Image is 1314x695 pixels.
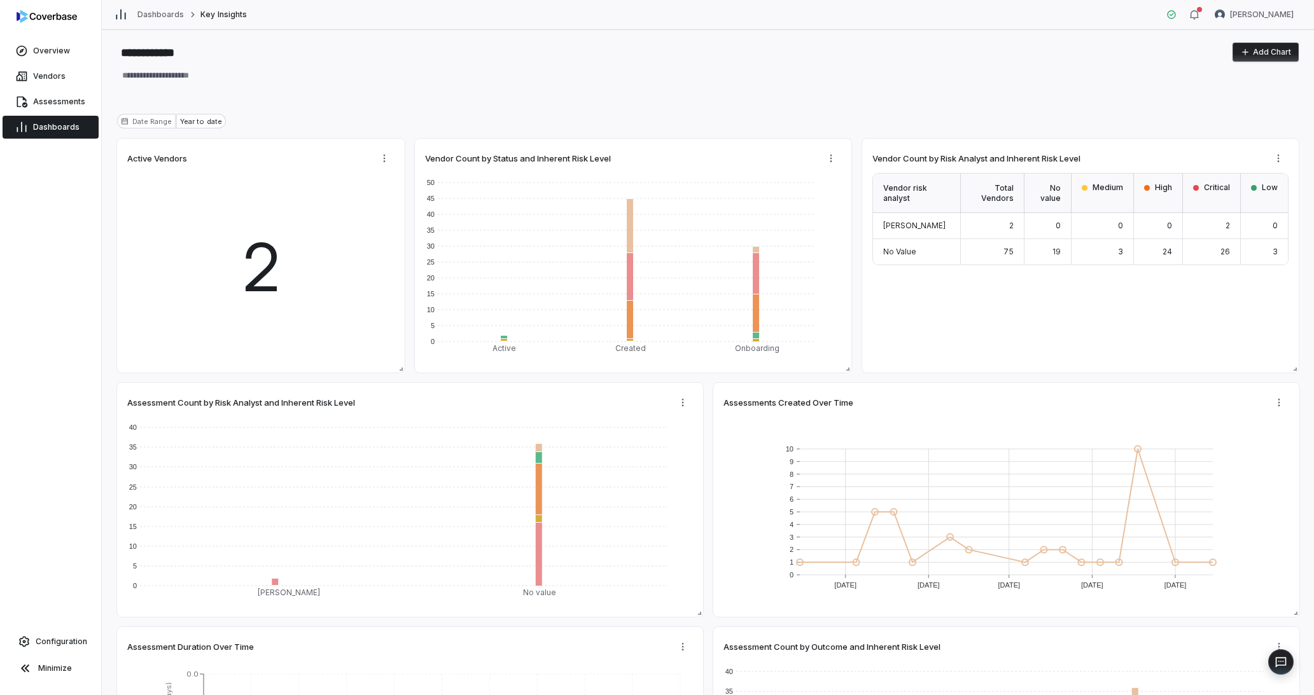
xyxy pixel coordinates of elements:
text: [DATE] [918,581,940,589]
text: 40 [129,423,137,431]
button: More actions [1269,637,1289,656]
span: Assessment Count by Risk Analyst and Inherent Risk Level [127,397,355,408]
span: 0 [1167,221,1172,230]
svg: Date range for report [121,118,129,125]
text: 35 [427,226,435,234]
span: Vendors [33,71,66,81]
text: 30 [129,463,137,471]
button: More actions [821,149,841,168]
span: 26 [1220,247,1230,256]
a: Dashboards [137,10,184,20]
span: 2 [1226,221,1230,230]
a: Overview [3,39,99,62]
text: 20 [129,503,137,511]
span: Minimize [38,663,72,673]
span: 3 [1273,247,1278,256]
text: 10 [786,445,793,453]
span: 24 [1163,247,1172,256]
span: Medium [1093,182,1123,193]
div: Total Vendors [961,174,1024,213]
text: 30 [427,242,435,250]
text: 15 [427,290,435,298]
span: 0 [1056,221,1061,230]
div: No value [1024,174,1072,213]
text: 0 [790,571,793,579]
text: 0 [431,338,435,345]
text: 3 [790,533,793,541]
span: [PERSON_NAME] [1230,10,1294,20]
text: 5 [431,322,435,329]
a: Dashboards [3,116,99,139]
text: 40 [427,210,435,218]
text: 8 [790,471,793,478]
span: 0 [1273,221,1278,230]
img: logo-D7KZi-bG.svg [17,10,77,23]
span: 75 [1003,247,1014,256]
text: [DATE] [834,581,856,589]
button: More actions [673,637,693,656]
text: 10 [427,306,435,313]
button: Add Chart [1233,43,1299,62]
button: Gerald Pe avatar[PERSON_NAME] [1207,5,1301,24]
button: More actions [1268,149,1289,168]
span: [PERSON_NAME] [883,221,946,230]
span: Assessments [33,97,85,107]
button: More actions [673,393,693,412]
span: Dashboards [33,122,80,132]
img: Gerald Pe avatar [1215,10,1225,20]
span: Overview [33,46,70,56]
text: 15 [129,523,137,530]
text: 1 [790,558,793,566]
text: [DATE] [1081,581,1103,589]
span: 3 [1118,247,1123,256]
div: Vendor risk analyst [873,174,961,213]
text: 2 [790,546,793,553]
span: Critical [1204,182,1230,193]
a: Configuration [5,630,96,653]
button: More actions [1269,393,1289,412]
span: 2 [240,219,283,317]
span: 19 [1052,247,1061,256]
text: 20 [427,274,435,282]
text: 45 [427,195,435,202]
span: Assessment Duration Over Time [127,641,254,652]
text: 35 [129,443,137,451]
span: Vendor Count by Risk Analyst and Inherent Risk Level [872,153,1080,164]
text: 0 [133,582,137,589]
button: More actions [374,149,395,168]
span: Vendor Count by Status and Inherent Risk Level [425,153,611,164]
text: 25 [129,483,137,491]
text: 25 [427,258,435,266]
text: 10 [129,542,137,550]
text: 50 [427,179,435,186]
text: [DATE] [1164,581,1187,589]
text: [DATE] [998,581,1020,589]
a: Assessments [3,90,99,113]
span: 2 [1009,221,1014,230]
text: 35 [725,687,733,695]
span: No Value [883,247,916,256]
div: Year to date [176,114,225,128]
tspan: 0.0 [186,670,199,678]
text: 40 [725,668,733,675]
span: Active Vendors [127,153,187,164]
span: Assessment Count by Outcome and Inherent Risk Level [723,641,940,652]
text: 9 [790,458,793,465]
span: Assessments Created Over Time [723,397,853,408]
text: 7 [790,483,793,490]
text: 6 [790,495,793,503]
a: Vendors [3,65,99,88]
button: Minimize [5,656,96,681]
span: Configuration [36,637,87,647]
span: Low [1262,182,1278,193]
span: High [1155,182,1172,193]
span: Key Insights [200,10,246,20]
text: 5 [790,508,793,516]
text: 4 [790,521,793,528]
text: 5 [133,562,137,570]
span: 0 [1118,221,1123,230]
div: Date Range [117,114,176,128]
button: Date range for reportDate RangeYear to date [117,114,226,128]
